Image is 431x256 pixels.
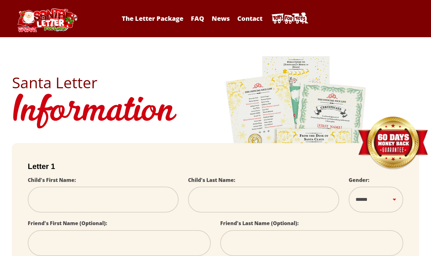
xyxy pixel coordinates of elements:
[119,14,186,23] a: The Letter Package
[28,220,107,227] label: Friend's First Name (Optional):
[15,8,79,32] img: Santa Letter Logo
[12,90,419,134] h1: Information
[28,177,76,183] label: Child's First Name:
[28,162,403,171] h2: Letter 1
[188,177,235,183] label: Child's Last Name:
[357,116,428,170] img: Money Back Guarantee
[12,75,419,90] h2: Santa Letter
[349,177,369,183] label: Gender:
[389,237,425,253] iframe: Opens a widget where you can find more information
[234,14,266,23] a: Contact
[209,14,233,23] a: News
[220,220,299,227] label: Friend's Last Name (Optional):
[188,14,207,23] a: FAQ
[225,55,367,231] img: letters.png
